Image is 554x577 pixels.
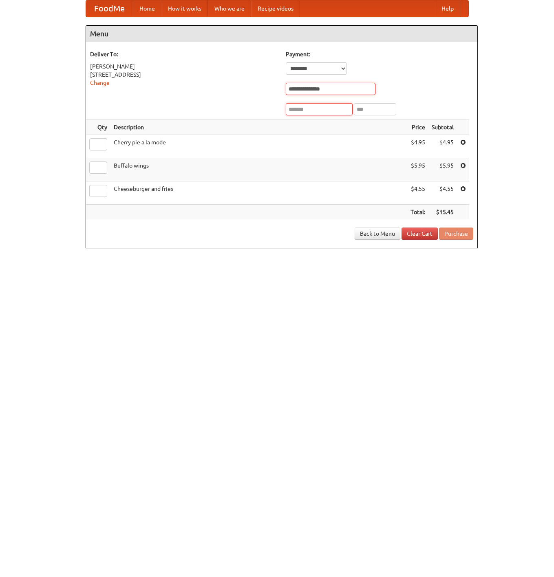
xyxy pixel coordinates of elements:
[407,135,428,158] td: $4.95
[110,181,407,205] td: Cheeseburger and fries
[355,228,400,240] a: Back to Menu
[402,228,438,240] a: Clear Cart
[439,228,473,240] button: Purchase
[110,135,407,158] td: Cherry pie a la mode
[407,120,428,135] th: Price
[161,0,208,17] a: How it works
[428,205,457,220] th: $15.45
[428,120,457,135] th: Subtotal
[407,205,428,220] th: Total:
[90,71,278,79] div: [STREET_ADDRESS]
[133,0,161,17] a: Home
[86,26,477,42] h4: Menu
[428,135,457,158] td: $4.95
[208,0,251,17] a: Who we are
[407,181,428,205] td: $4.55
[110,158,407,181] td: Buffalo wings
[90,80,110,86] a: Change
[86,0,133,17] a: FoodMe
[428,158,457,181] td: $5.95
[435,0,460,17] a: Help
[251,0,300,17] a: Recipe videos
[286,50,473,58] h5: Payment:
[110,120,407,135] th: Description
[86,120,110,135] th: Qty
[407,158,428,181] td: $5.95
[90,62,278,71] div: [PERSON_NAME]
[90,50,278,58] h5: Deliver To:
[428,181,457,205] td: $4.55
